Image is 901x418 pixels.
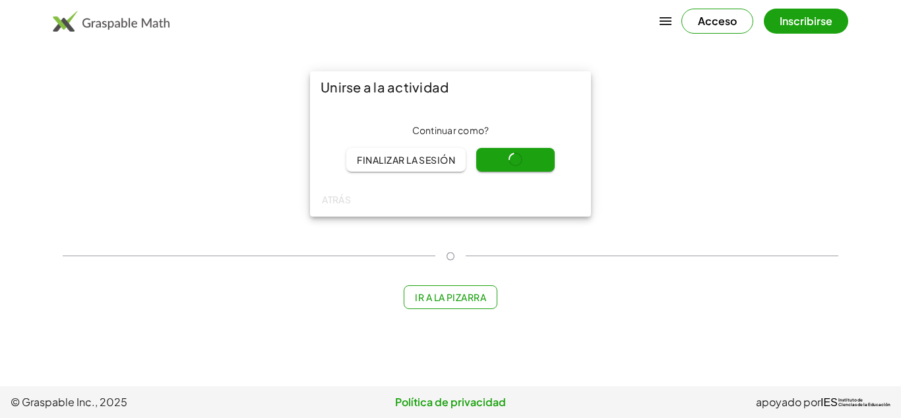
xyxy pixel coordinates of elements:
[446,249,455,263] font: O
[346,148,466,172] button: Finalizar la sesión
[681,9,753,34] button: Acceso
[412,124,485,136] font: Continuar como
[404,285,498,309] button: Ir a la pizarra
[698,14,737,28] font: Acceso
[838,398,863,402] font: Instituto de
[11,395,127,409] font: © Graspable Inc., 2025
[395,395,506,409] font: Política de privacidad
[321,79,449,95] font: Unirse a la actividad
[357,154,455,166] font: Finalizar la sesión
[756,395,821,409] font: apoyado por
[838,402,890,407] font: Ciencias de la Educación
[764,9,848,34] button: Inscribirse
[821,397,838,408] font: IES
[415,291,486,303] font: Ir a la pizarra
[484,124,489,136] font: ?
[821,394,890,410] a: IESInstituto deCiencias de la Educación
[780,14,832,28] font: Inscribirse
[304,394,598,410] a: Política de privacidad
